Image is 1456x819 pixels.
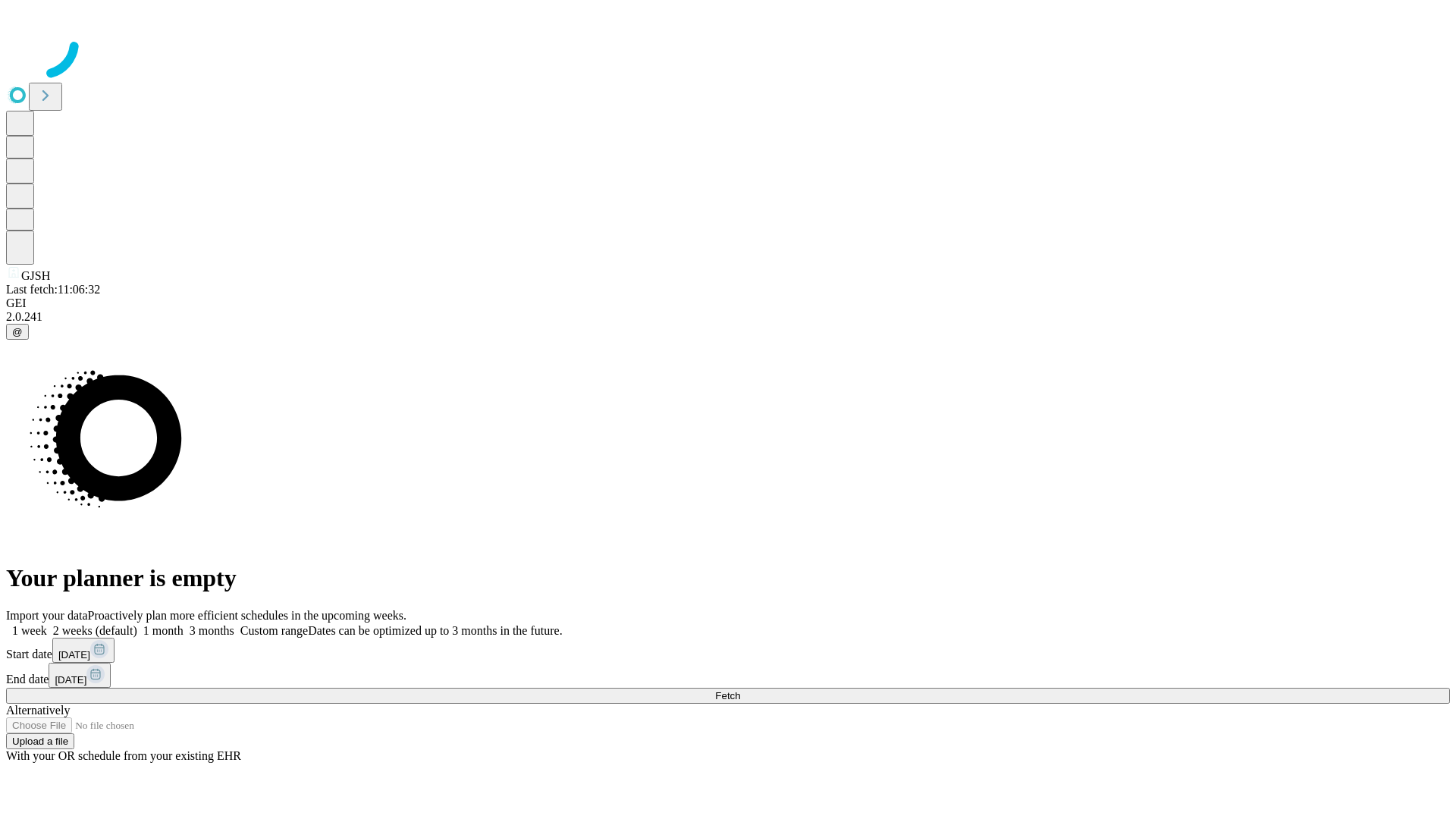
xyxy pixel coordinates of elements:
[6,638,1450,663] div: Start date
[190,624,234,637] span: 3 months
[715,690,740,701] span: Fetch
[52,638,115,663] button: [DATE]
[6,688,1450,704] button: Fetch
[6,663,1450,688] div: End date
[12,624,47,637] span: 1 week
[6,733,74,749] button: Upload a file
[53,624,137,637] span: 2 weeks (default)
[88,609,406,622] span: Proactively plan more efficient schedules in the upcoming weeks.
[6,324,29,340] button: @
[6,310,1450,324] div: 2.0.241
[6,564,1450,592] h1: Your planner is empty
[308,624,562,637] span: Dates can be optimized up to 3 months in the future.
[12,326,23,337] span: @
[6,283,100,296] span: Last fetch: 11:06:32
[6,609,88,622] span: Import your data
[240,624,308,637] span: Custom range
[143,624,184,637] span: 1 month
[21,269,50,282] span: GJSH
[58,649,90,661] span: [DATE]
[6,297,1450,310] div: GEI
[6,704,70,717] span: Alternatively
[49,663,111,688] button: [DATE]
[55,674,86,686] span: [DATE]
[6,749,241,762] span: With your OR schedule from your existing EHR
